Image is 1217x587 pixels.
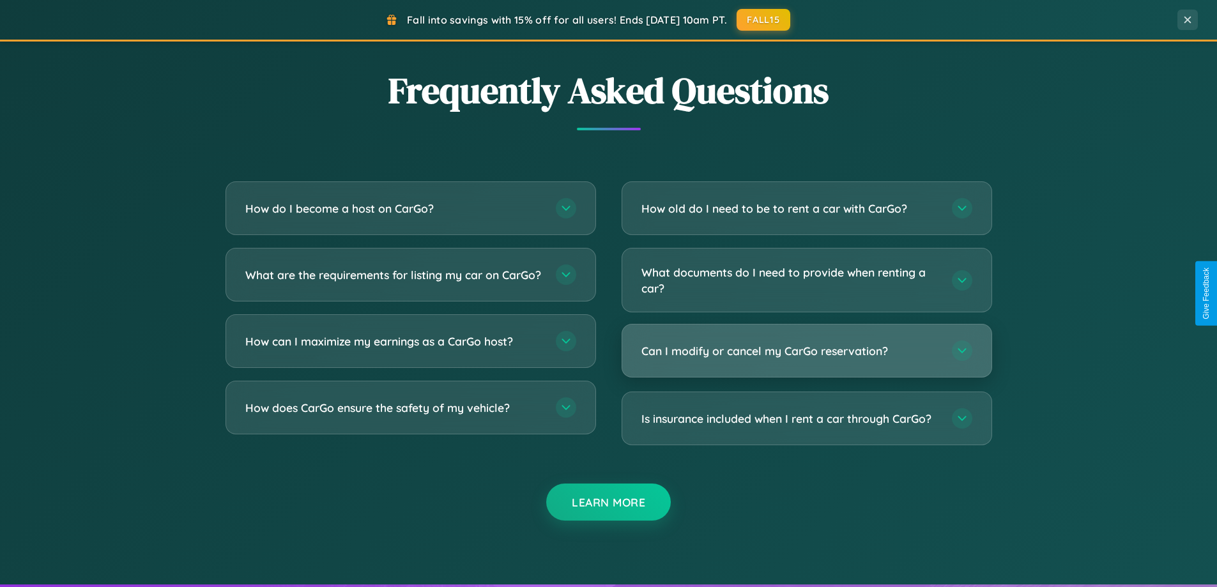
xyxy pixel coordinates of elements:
button: FALL15 [737,9,790,31]
h3: Can I modify or cancel my CarGo reservation? [641,343,939,359]
div: Give Feedback [1202,268,1211,319]
span: Fall into savings with 15% off for all users! Ends [DATE] 10am PT. [407,13,727,26]
h3: How old do I need to be to rent a car with CarGo? [641,201,939,217]
h3: What are the requirements for listing my car on CarGo? [245,267,543,283]
h3: Is insurance included when I rent a car through CarGo? [641,411,939,427]
h3: How do I become a host on CarGo? [245,201,543,217]
button: Learn More [546,484,671,521]
h3: What documents do I need to provide when renting a car? [641,264,939,296]
h3: How does CarGo ensure the safety of my vehicle? [245,400,543,416]
h2: Frequently Asked Questions [226,66,992,115]
h3: How can I maximize my earnings as a CarGo host? [245,333,543,349]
